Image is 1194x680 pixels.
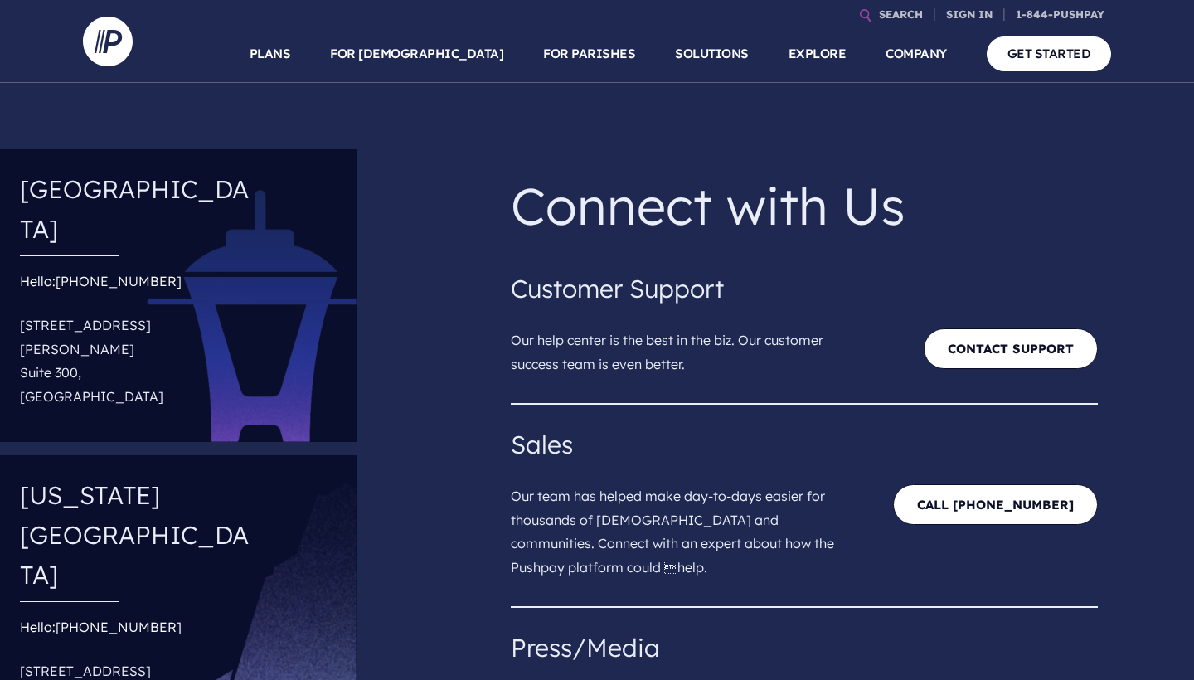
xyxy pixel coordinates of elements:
[20,469,257,601] h4: [US_STATE][GEOGRAPHIC_DATA]
[330,25,503,83] a: FOR [DEMOGRAPHIC_DATA]
[20,163,257,255] h4: [GEOGRAPHIC_DATA]
[789,25,847,83] a: EXPLORE
[56,273,182,289] a: [PHONE_NUMBER]
[20,270,257,415] div: Hello:
[893,484,1098,525] a: CALL [PHONE_NUMBER]
[511,163,1098,249] p: Connect with Us
[543,25,635,83] a: FOR PARISHES
[924,328,1098,369] a: Contact Support
[511,425,1098,464] h4: Sales
[511,628,1098,668] h4: Press/Media
[886,25,947,83] a: COMPANY
[20,307,257,415] p: [STREET_ADDRESS][PERSON_NAME] Suite 300, [GEOGRAPHIC_DATA]
[987,36,1112,70] a: GET STARTED
[511,464,863,586] p: Our team has helped make day-to-days easier for thousands of [DEMOGRAPHIC_DATA] and communities. ...
[511,308,863,383] p: Our help center is the best in the biz. Our customer success team is even better.
[56,619,182,635] a: [PHONE_NUMBER]
[511,269,1098,308] h4: Customer Support
[675,25,749,83] a: SOLUTIONS
[250,25,291,83] a: PLANS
